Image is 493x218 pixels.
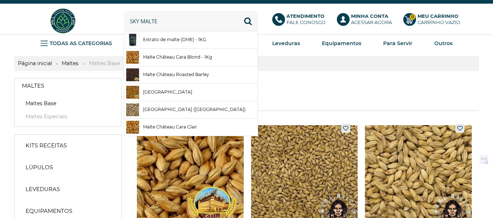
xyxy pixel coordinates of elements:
a: Equipamentos [322,38,361,49]
a: Malte Château Roasted Barley [124,66,258,83]
strong: Maltes [22,82,44,90]
b: Atendimento [286,13,324,19]
strong: Lúpulos [26,164,53,171]
a: Malte Château Cara Clair [124,119,258,136]
strong: Outros [434,40,452,47]
strong: Equipamentos [26,207,72,215]
strong: Maltes Base [85,60,123,67]
a: Para Servir [383,38,412,49]
strong: Para Servir [383,40,412,47]
a: Maltes [58,60,82,67]
img: extrato-de-malte-xlnej4hlbd.jpg [126,33,139,46]
a: Outros [434,38,452,49]
div: Carrinho Vazio [417,19,460,25]
strong: 0 [409,14,416,20]
strong: TODAS AS CATEGORIAS [50,40,112,47]
b: Minha Conta [351,13,388,19]
a: Leveduras [272,38,300,49]
img: 126034c264.jpg [126,86,139,99]
img: 924378fbe1.jpg [126,103,139,116]
a: [GEOGRAPHIC_DATA] ([GEOGRAPHIC_DATA]) [124,101,258,118]
img: dd67db0c6d.jpg [126,121,139,134]
img: Hopfen Haus BrewShop [49,7,77,35]
strong: Leveduras [272,40,300,47]
a: [GEOGRAPHIC_DATA] [124,84,258,101]
a: Leveduras [18,182,118,197]
strong: Equipamentos [322,40,361,47]
a: Kits Receitas [18,138,118,153]
strong: Kits Receitas [26,142,67,149]
img: 894c498434.jpg [126,68,139,81]
h1: Maltes Base [133,96,479,111]
a: Malte Château Cara Blond - 1Kg [124,49,258,66]
input: Digite o que você procura [124,11,258,31]
p: Fale conosco [286,13,326,25]
strong: Leveduras [26,186,60,193]
a: Maltes Especiais [22,113,114,120]
a: Lúpulos [18,160,118,175]
b: Meu Carrinho [417,13,458,19]
img: 4b34fa04bc.jpg [126,51,139,64]
a: Maltes Base [22,100,114,107]
a: Minha ContaAcessar agora [337,13,396,29]
a: AtendimentoFale conosco [272,13,330,29]
a: Página inicial [14,60,56,67]
button: Buscar [238,11,258,31]
a: Maltes [15,79,121,93]
a: TODAS AS CATEGORIAS [41,38,112,49]
a: Extrato de malte (DME) - 1KG [124,31,258,48]
p: Acessar agora [351,13,392,25]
